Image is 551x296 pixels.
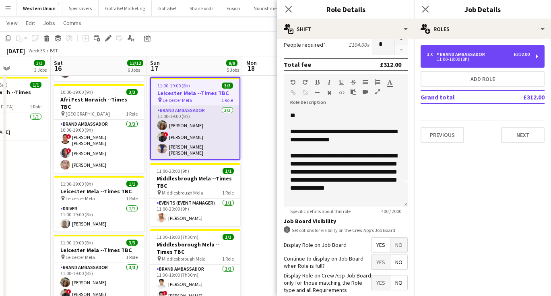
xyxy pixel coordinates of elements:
[17,0,62,16] button: Western Union
[66,111,110,117] span: [GEOGRAPHIC_DATA]
[150,241,240,255] h3: Middlesborough Mela --Times TBC
[421,71,545,87] button: Add role
[54,188,144,195] h3: Leicester Mela --Times TBC
[227,67,239,73] div: 5 Jobs
[222,83,233,89] span: 3/3
[284,60,311,68] div: Total fee
[128,67,143,73] div: 6 Jobs
[40,18,58,28] a: Jobs
[326,79,332,85] button: Italic
[427,57,530,61] div: 11:00-19:00 (8h)
[421,127,464,143] button: Previous
[66,148,71,153] span: !
[284,255,371,269] label: Continue to display on Job Board when Role is full?
[338,79,344,85] button: Underline
[66,195,95,201] span: Leicester Mela
[126,254,138,260] span: 1 Role
[246,59,257,66] span: Mon
[60,181,93,187] span: 11:00-19:00 (8h)
[375,208,408,214] span: 400 / 2000
[30,82,41,88] span: 1/1
[151,89,239,97] h3: Leicester Mela --Times TBC
[23,18,38,28] a: Edit
[414,4,551,14] h3: Job Details
[151,106,239,159] app-card-role: Brand Ambassador3/311:00-19:00 (8h)[PERSON_NAME]![PERSON_NAME][PERSON_NAME] [PERSON_NAME] [PERSON...
[221,97,233,103] span: 1 Role
[390,275,407,290] span: No
[326,89,332,96] button: Clear Formatting
[63,19,81,27] span: Comms
[66,134,71,139] span: !
[414,19,551,39] div: Roles
[501,127,545,143] button: Next
[126,240,138,246] span: 3/3
[371,255,390,269] span: Yes
[54,246,144,254] h3: Leicester Mela --Times TBC
[6,19,18,27] span: View
[150,77,240,160] app-job-card: 11:00-19:00 (8h)3/3Leicester Mela --Times TBC Leicester Mela1 RoleBrand Ambassador3/311:00-19:00 ...
[351,79,356,85] button: Strikethrough
[247,0,288,16] button: Nourishment
[387,79,392,85] button: Text Color
[126,89,138,95] span: 3/3
[338,89,344,96] button: HTML Code
[54,59,63,66] span: Sat
[126,181,138,187] span: 1/1
[162,256,206,262] span: Middlesborough Mela
[66,289,71,294] span: !
[497,91,545,103] td: £312.00
[284,41,326,48] label: People required
[54,120,144,173] app-card-role: Brand Ambassador3/310:00-19:00 (9h)![PERSON_NAME] [PERSON_NAME]![PERSON_NAME][PERSON_NAME]
[351,89,356,95] button: Paste as plain text
[314,89,320,96] button: Horizontal Line
[363,89,368,95] button: Insert video
[277,4,414,14] h3: Role Details
[3,18,21,28] a: View
[284,217,408,225] h3: Job Board Visibility
[245,64,257,73] span: 18
[26,19,35,27] span: Edit
[220,0,247,16] button: Fusion
[152,0,183,16] button: GottaBe!
[157,234,198,240] span: 11:30-19:00 (7h30m)
[150,199,240,226] app-card-role: Events (Event Manager)1/111:00-20:00 (9h)[PERSON_NAME]
[371,275,390,290] span: Yes
[50,48,58,54] div: BST
[222,256,234,262] span: 1 Role
[437,52,488,57] div: Brand Ambassador
[54,84,144,173] div: 10:00-19:00 (9h)3/3Afri Fest Norwich --Times TBC [GEOGRAPHIC_DATA]1 RoleBrand Ambassador3/310:00-...
[127,60,143,66] span: 12/12
[514,52,530,57] div: £312.00
[277,19,414,39] div: Shift
[223,234,234,240] span: 3/3
[390,255,407,269] span: No
[284,226,408,234] div: Set options for visibility on the Crew App’s Job Board
[53,64,63,73] span: 16
[163,97,192,103] span: Leicester Mela
[380,60,401,68] div: £312.00
[34,60,45,66] span: 3/3
[390,238,407,252] span: No
[375,89,380,95] button: Fullscreen
[314,79,320,85] button: Bold
[54,176,144,232] app-job-card: 11:00-19:00 (8h)1/1Leicester Mela --Times TBC Leicester Mela1 RoleDriver1/111:00-19:00 (8h)[PERSO...
[284,272,371,294] label: Display Role on Crew App Job Board only for those matching the Role type and all Requirements
[54,96,144,110] h3: Afri Fest Norwich --Times TBC
[226,60,237,66] span: 9/9
[157,168,189,174] span: 11:00-20:00 (9h)
[284,208,357,214] span: Specific details about this role
[43,19,55,27] span: Jobs
[99,0,152,16] button: GottaBe! Marketing
[222,190,234,196] span: 1 Role
[34,67,47,73] div: 3 Jobs
[163,132,168,137] span: !
[30,103,41,110] span: 1 Role
[290,79,296,85] button: Undo
[27,48,47,54] span: Week 33
[349,41,369,48] div: £104.00 x
[223,168,234,174] span: 1/1
[66,254,95,260] span: Leicester Mela
[150,163,240,226] app-job-card: 11:00-20:00 (9h)1/1Middlesbrough Mela --Times TBC Middlesbrough Mela1 RoleEvents (Event Manager)1...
